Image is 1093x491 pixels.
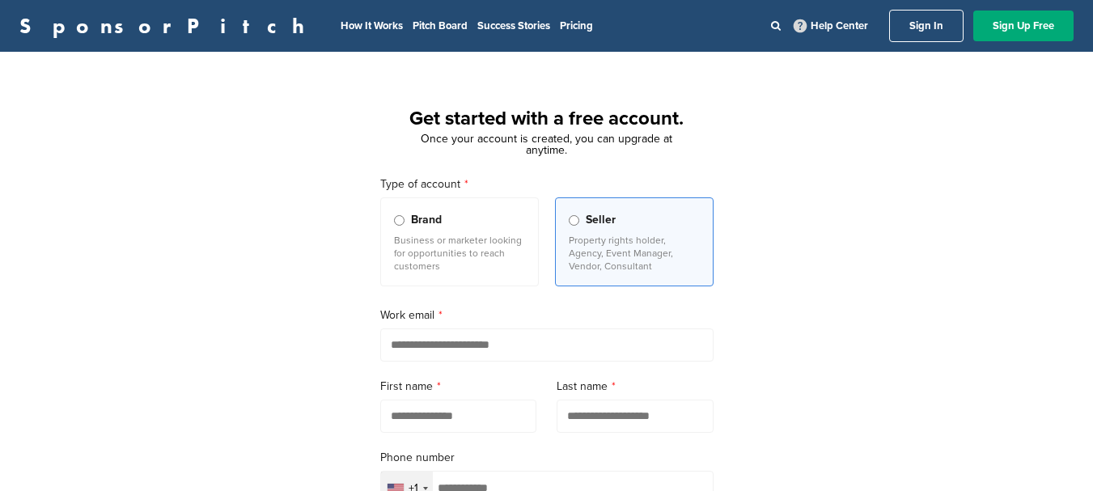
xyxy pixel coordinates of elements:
[341,19,403,32] a: How It Works
[19,15,315,36] a: SponsorPitch
[411,211,442,229] span: Brand
[889,10,964,42] a: Sign In
[380,176,714,193] label: Type of account
[560,19,593,32] a: Pricing
[586,211,616,229] span: Seller
[380,307,714,324] label: Work email
[557,378,714,396] label: Last name
[477,19,550,32] a: Success Stories
[569,234,700,273] p: Property rights holder, Agency, Event Manager, Vendor, Consultant
[394,234,525,273] p: Business or marketer looking for opportunities to reach customers
[569,215,579,226] input: Seller Property rights holder, Agency, Event Manager, Vendor, Consultant
[973,11,1074,41] a: Sign Up Free
[380,378,537,396] label: First name
[421,132,672,157] span: Once your account is created, you can upgrade at anytime.
[413,19,468,32] a: Pitch Board
[394,215,405,226] input: Brand Business or marketer looking for opportunities to reach customers
[361,104,733,133] h1: Get started with a free account.
[790,16,871,36] a: Help Center
[380,449,714,467] label: Phone number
